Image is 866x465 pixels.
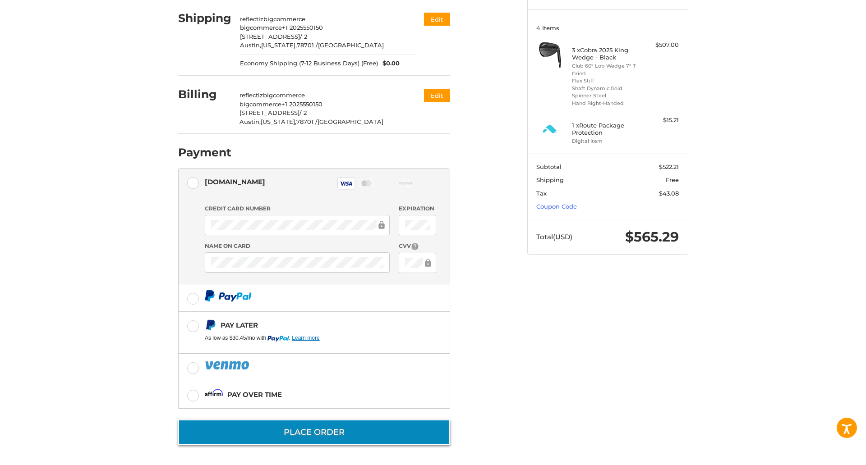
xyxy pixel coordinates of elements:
span: Austin, [240,41,261,49]
span: +1 2025550150 [282,24,323,31]
span: reflectiz [240,91,263,99]
img: Affirm icon [205,389,223,400]
label: Name on Card [205,242,390,250]
span: 78701 / [296,118,318,125]
li: Shaft Dynamic Gold Spinner Steel [572,85,641,100]
div: Pay over time [227,387,282,402]
span: Economy Shipping (7-12 Business Days) (Free) [240,59,378,68]
span: bigcommerce [263,91,305,99]
span: bigcommerce [263,15,305,23]
button: Edit [424,13,450,26]
li: Club 60° Lob Wedge 7° T Grind [572,62,641,77]
h2: Payment [178,146,231,160]
span: bigcommerce [240,24,282,31]
span: [GEOGRAPHIC_DATA] [318,41,384,49]
span: +1 2025550150 [281,100,322,108]
span: Tax [536,190,547,197]
a: Coupon Code [536,203,577,210]
span: $43.08 [659,190,679,197]
span: reflectiz [240,15,263,23]
iframe: PayPal Message 1 [205,334,393,342]
div: $15.21 [643,116,679,125]
label: Credit Card Number [205,205,390,213]
button: Edit [424,89,450,102]
h4: 3 x Cobra 2025 King Wedge - Black [572,46,641,61]
span: Shipping [536,176,564,183]
span: $0.00 [378,59,400,68]
h3: 4 Items [536,24,679,32]
span: [US_STATE], [261,118,296,125]
span: Subtotal [536,163,562,170]
h2: Shipping [178,11,231,25]
img: PayPal icon [205,360,251,371]
span: bigcommerce [240,100,281,108]
span: / 2 [300,33,307,40]
h2: Billing [178,87,231,101]
h4: 1 x Route Package Protection [572,122,641,137]
span: [STREET_ADDRESS] [240,109,299,116]
span: $522.21 [659,163,679,170]
div: [DOMAIN_NAME] [205,174,265,189]
span: [STREET_ADDRESS] [240,33,300,40]
li: Digital Item [572,137,641,145]
span: / 2 [299,109,307,116]
span: 78701 / [297,41,318,49]
div: $507.00 [643,41,679,50]
span: $565.29 [625,228,679,245]
button: Place Order [178,419,450,445]
img: PayPal icon [205,290,252,301]
div: Pay Later [221,318,393,333]
label: Expiration [399,205,436,213]
span: [GEOGRAPHIC_DATA] [318,118,383,125]
li: Hand Right-Handed [572,100,641,107]
span: Total (USD) [536,232,572,241]
span: Free [666,176,679,183]
span: [US_STATE], [261,41,297,49]
label: CVV [399,242,436,251]
li: Flex Stiff [572,77,641,85]
img: Pay Later icon [205,319,216,331]
span: Austin, [240,118,261,125]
